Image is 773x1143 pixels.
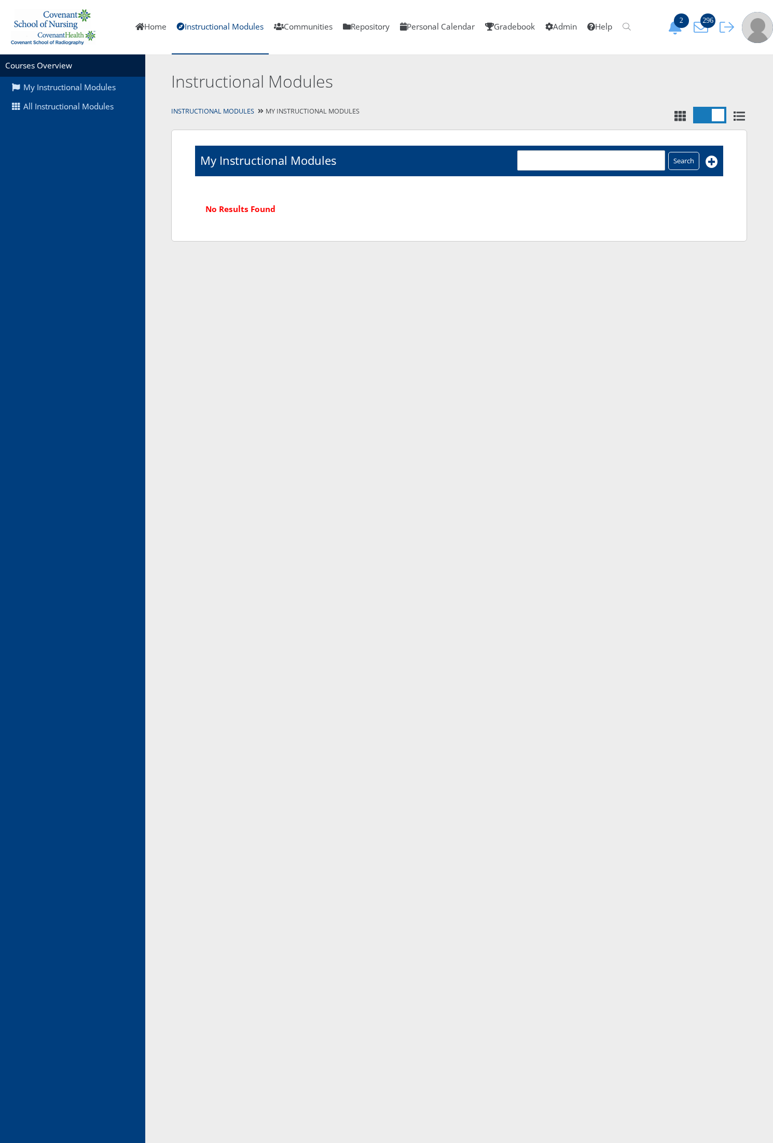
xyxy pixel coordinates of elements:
h2: Instructional Modules [171,70,623,93]
a: 2 [664,21,690,32]
i: Add New [706,156,718,168]
img: user-profile-default-picture.png [742,12,773,43]
input: Search [668,152,699,170]
a: Instructional Modules [171,107,254,116]
button: 296 [690,20,716,35]
i: List [731,110,747,122]
div: My Instructional Modules [145,104,773,119]
span: 296 [700,13,715,28]
a: 296 [690,21,716,32]
i: Tile [672,110,688,122]
span: 2 [674,13,689,28]
button: 2 [664,20,690,35]
div: No Results Found [195,193,723,225]
a: Courses Overview [5,60,72,71]
h1: My Instructional Modules [200,152,336,168]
